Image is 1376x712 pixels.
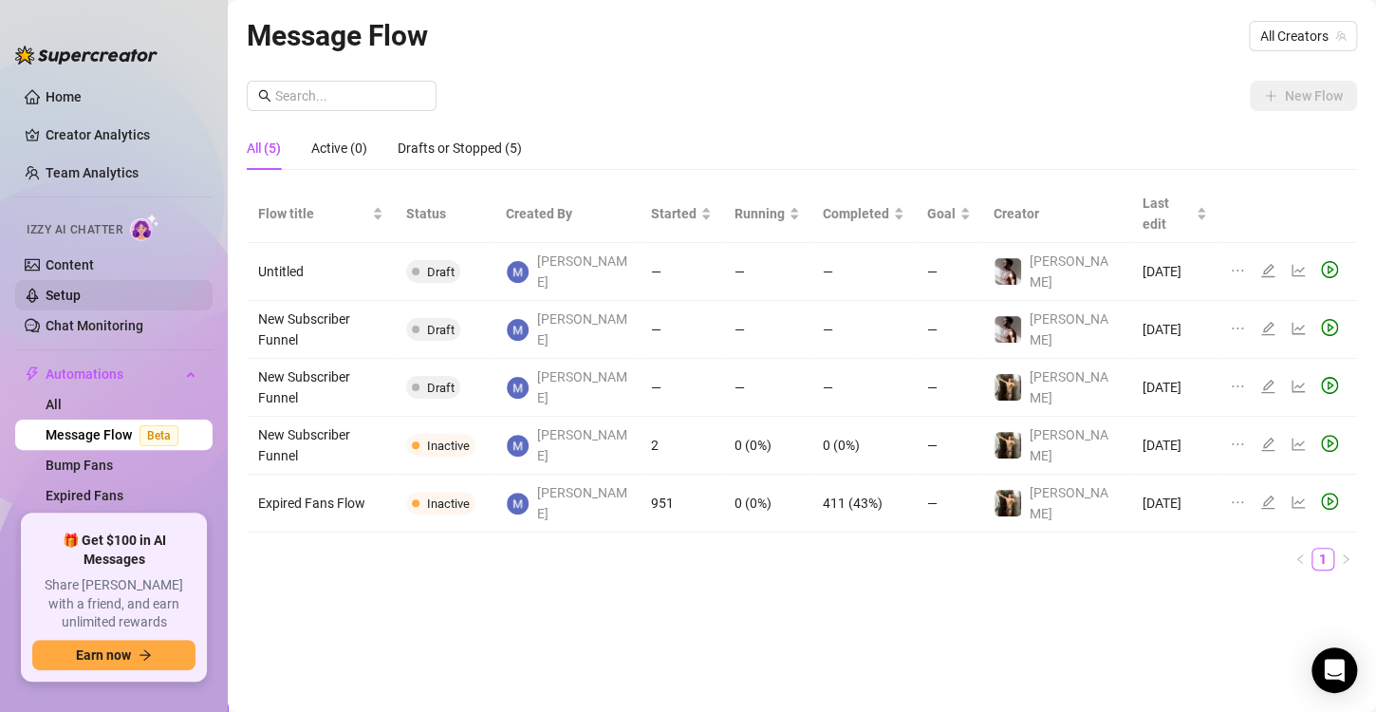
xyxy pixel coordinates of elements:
a: Creator Analytics [46,120,197,150]
td: — [916,301,982,359]
td: 411 (43%) [811,475,916,533]
span: Draft [427,265,455,279]
span: ellipsis [1230,263,1245,278]
span: ellipsis [1230,321,1245,336]
td: — [916,475,982,533]
span: line-chart [1291,379,1306,394]
button: left [1289,548,1311,571]
div: Active (0) [311,138,367,159]
span: Inactive [427,497,470,511]
span: All Creators [1260,22,1346,50]
span: Flow title [258,203,368,224]
td: [DATE] [1131,359,1218,417]
span: ellipsis [1230,437,1245,452]
span: [PERSON_NAME] [537,366,628,408]
span: [PERSON_NAME] [1030,485,1108,521]
span: play-circle [1321,435,1338,452]
span: play-circle [1321,377,1338,394]
span: [PERSON_NAME] [1030,427,1108,463]
th: Started [640,185,723,243]
img: Mario Rossi [507,377,529,399]
a: Home [46,89,82,104]
a: 1 [1312,549,1333,570]
td: New Subscriber Funnel [247,359,395,417]
td: — [811,301,916,359]
span: [PERSON_NAME] [537,424,628,466]
th: Completed [811,185,916,243]
div: Open Intercom Messenger [1311,647,1357,693]
span: play-circle [1321,261,1338,278]
a: Chat Monitoring [46,318,143,333]
span: left [1294,553,1306,565]
span: [PERSON_NAME] [1030,369,1108,405]
td: Untitled [247,243,395,301]
td: New Subscriber Funnel [247,301,395,359]
td: — [640,243,723,301]
td: — [723,243,811,301]
span: line-chart [1291,437,1306,452]
span: Draft [427,323,455,337]
span: right [1340,553,1351,565]
span: Automations [46,359,180,389]
img: Bruno [995,374,1021,401]
img: Mario Rossi [507,435,529,457]
span: line-chart [1291,263,1306,278]
td: [DATE] [1131,301,1218,359]
span: play-circle [1321,319,1338,336]
td: [DATE] [1131,243,1218,301]
a: Bump Fans [46,458,113,473]
button: Earn nowarrow-right [32,640,195,670]
span: play-circle [1321,493,1338,510]
span: edit [1260,379,1275,394]
span: edit [1260,263,1275,278]
a: Message FlowBeta [46,427,186,442]
img: AI Chatter [130,214,159,241]
span: Draft [427,381,455,395]
img: Bruno [995,490,1021,516]
span: thunderbolt [25,366,40,382]
td: 0 (0%) [811,417,916,475]
span: [PERSON_NAME] [537,251,628,292]
button: right [1334,548,1357,571]
th: Flow title [247,185,395,243]
span: Share [PERSON_NAME] with a friend, and earn unlimited rewards [32,576,195,632]
span: edit [1260,321,1275,336]
span: [PERSON_NAME] [1030,311,1108,347]
span: [PERSON_NAME] [537,482,628,524]
span: [PERSON_NAME] [537,309,628,350]
th: Goal [916,185,982,243]
td: — [916,359,982,417]
td: 0 (0%) [723,475,811,533]
div: All (5) [247,138,281,159]
td: — [811,243,916,301]
th: Last edit [1131,185,1218,243]
span: Izzy AI Chatter [27,221,122,239]
a: Team Analytics [46,165,139,180]
button: New Flow [1250,81,1357,111]
td: — [811,359,916,417]
li: Previous Page [1289,548,1311,571]
a: Expired Fans [46,488,123,503]
td: 0 (0%) [723,417,811,475]
td: Expired Fans Flow [247,475,395,533]
a: All [46,397,62,412]
span: Completed [823,203,889,224]
li: Next Page [1334,548,1357,571]
td: — [723,359,811,417]
a: Setup [46,288,81,303]
article: Message Flow [247,13,428,58]
span: arrow-right [139,648,152,662]
li: 1 [1311,548,1334,571]
th: Status [395,185,494,243]
td: — [916,417,982,475]
span: [PERSON_NAME] [1030,253,1108,290]
span: Goal [927,203,956,224]
img: Mario Rossi [507,493,529,515]
span: line-chart [1291,321,1306,336]
span: Inactive [427,439,470,453]
img: Johnnyrichs [995,258,1021,285]
div: Drafts or Stopped (5) [398,138,522,159]
span: Running [734,203,785,224]
span: Last edit [1143,193,1192,234]
img: Johnnyrichs [995,316,1021,343]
